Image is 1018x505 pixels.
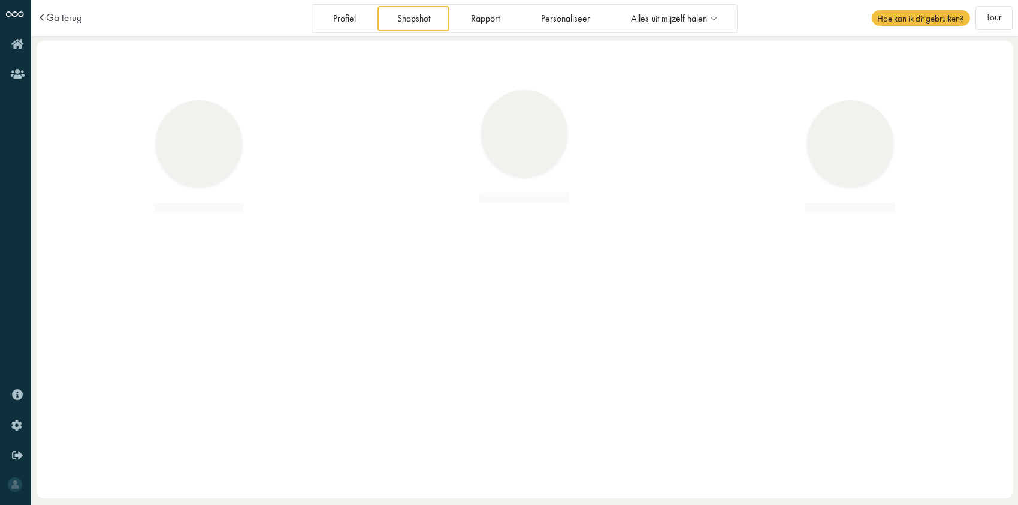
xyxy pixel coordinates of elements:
a: Profiel [314,6,376,31]
a: Alles uit mijzelf halen [612,6,736,31]
span: Alles uit mijzelf halen [631,14,707,24]
a: Personaliseer [521,6,609,31]
button: Tour [975,6,1013,30]
a: Ga terug [46,13,82,23]
span: Hoe kan ik dit gebruiken? [872,10,970,26]
span: Tour [986,11,1002,23]
a: Snapshot [377,6,449,31]
a: Rapport [452,6,519,31]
